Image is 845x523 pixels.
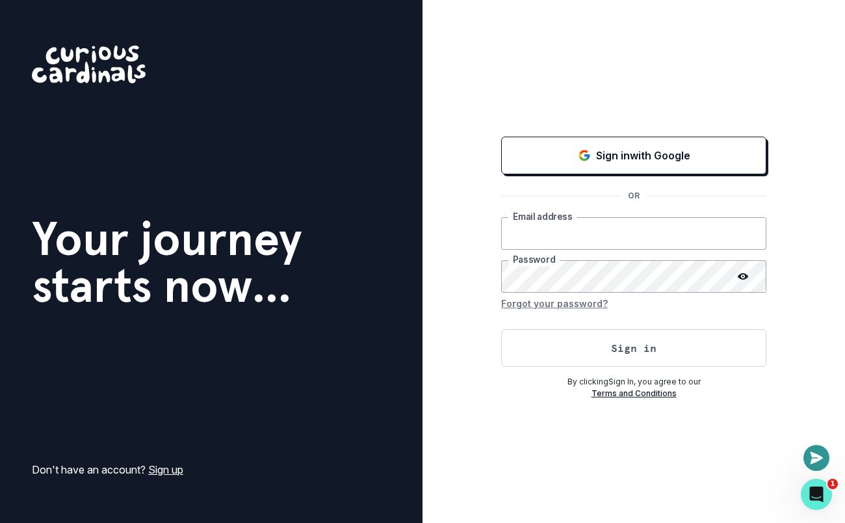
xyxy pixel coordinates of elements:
[591,388,677,398] a: Terms and Conditions
[620,190,647,202] p: OR
[501,329,766,367] button: Sign in
[501,376,766,388] p: By clicking Sign In , you agree to our
[501,293,608,314] button: Forgot your password?
[32,46,146,83] img: Curious Cardinals Logo
[801,479,832,510] iframe: Intercom live chat
[803,445,829,471] button: Open or close messaging widget
[501,137,766,174] button: Sign in with Google (GSuite)
[148,463,183,476] a: Sign up
[827,479,838,489] span: 1
[596,148,690,163] p: Sign in with Google
[32,215,302,309] h1: Your journey starts now...
[32,462,183,477] p: Don't have an account?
